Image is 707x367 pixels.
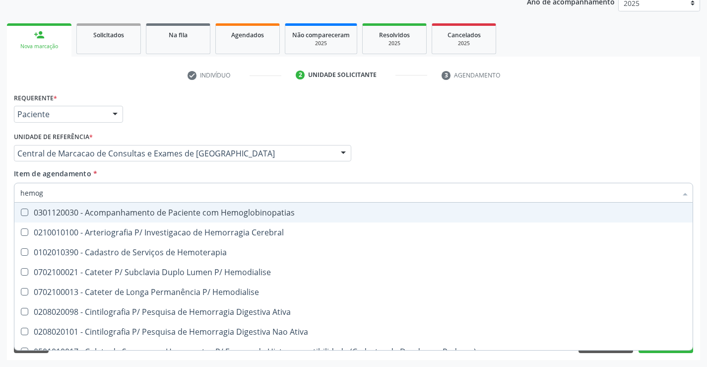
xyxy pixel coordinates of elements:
div: 0301120030 - Acompanhamento de Paciente com Hemoglobinopatias [20,209,687,217]
span: Item de agendamento [14,169,91,178]
div: 0102010390 - Cadastro de Serviços de Hemoterapia [20,248,687,256]
span: Solicitados [93,31,124,39]
span: Não compareceram [292,31,350,39]
div: Nova marcação [14,43,64,50]
input: Buscar por procedimentos [20,183,677,203]
div: 0208020101 - Cintilografia P/ Pesquisa de Hemorragia Digestiva Nao Ativa [20,328,687,336]
div: 0501010017 - Coleta de Sangue em Hemocentro P/ Exames de Histocompatibilidade (Cadastro de Doador... [20,348,687,356]
div: 2025 [439,40,489,47]
span: Agendados [231,31,264,39]
span: Paciente [17,109,103,119]
div: 0702100021 - Cateter P/ Subclavia Duplo Lumen P/ Hemodialise [20,268,687,276]
div: 2025 [370,40,419,47]
label: Requerente [14,90,57,106]
span: Na fila [169,31,188,39]
span: Central de Marcacao de Consultas e Exames de [GEOGRAPHIC_DATA] [17,148,331,158]
div: person_add [34,29,45,40]
span: Resolvidos [379,31,410,39]
div: Unidade solicitante [308,71,377,79]
div: 0210010100 - Arteriografia P/ Investigacao de Hemorragia Cerebral [20,228,687,236]
label: Unidade de referência [14,130,93,145]
span: Cancelados [448,31,481,39]
div: 0208020098 - Cintilografia P/ Pesquisa de Hemorragia Digestiva Ativa [20,308,687,316]
div: 2 [296,71,305,79]
div: 0702100013 - Cateter de Longa Permanência P/ Hemodialise [20,288,687,296]
div: 2025 [292,40,350,47]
